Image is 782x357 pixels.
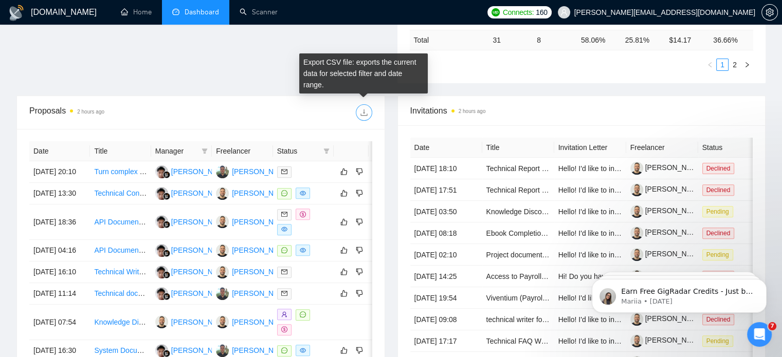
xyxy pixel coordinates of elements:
img: CF [216,215,229,228]
span: Pending [702,335,733,347]
button: dislike [353,165,366,178]
img: c19XLmcAaUyE9YycPbSzpZPd2PgtMd-FraBXnkcQxUjRPkypxg5ZkPR_xSq_QJIOqG [630,334,643,347]
span: dislike [356,346,363,354]
td: [DATE] 07:54 [29,305,90,340]
td: Technical Content Writer [90,183,151,204]
span: message [281,190,287,196]
span: filter [202,148,208,154]
a: RM[PERSON_NAME] [216,346,291,354]
span: dollar [300,211,306,217]
td: Knowledge Discovery Customer Facing API Tech Writer [482,201,554,222]
td: [DATE] 02:10 [410,244,482,266]
th: Manager [151,141,212,161]
img: c19XLmcAaUyE9YycPbSzpZPd2PgtMd-FraBXnkcQxUjRPkypxg5ZkPR_xSq_QJIOqG [630,205,643,218]
img: RP [155,266,168,278]
span: Invitations [410,104,753,117]
img: gigradar-bm.png [163,193,170,200]
button: dislike [353,244,366,256]
button: like [338,266,350,278]
td: technical writer for POS user guide [482,309,554,330]
a: CF[PERSON_NAME] [216,189,291,197]
span: message [281,247,287,253]
td: [DATE] 09:08 [410,309,482,330]
td: [DATE] 13:30 [29,183,90,204]
span: Pending [702,249,733,260]
div: [PERSON_NAME] [232,288,291,299]
td: 8 [533,30,577,50]
a: 2 [729,59,740,70]
span: Declined [702,184,735,196]
a: Pending [702,336,737,345]
a: API Documentation Writer [94,246,177,254]
img: RP [155,287,168,300]
a: RP[PERSON_NAME] [155,217,230,226]
th: Date [29,141,90,161]
a: RM[PERSON_NAME] [216,289,291,297]
a: RP[PERSON_NAME] [155,189,230,197]
td: Technical documentation - Manuals updating [90,283,151,305]
button: dislike [353,187,366,199]
a: [PERSON_NAME] [630,250,704,258]
td: [DATE] 17:17 [410,330,482,352]
img: RM [216,165,229,178]
div: [PERSON_NAME] [232,316,291,328]
img: CF [216,187,229,200]
button: like [338,216,350,228]
td: Knowledge Discovery Customer Facing API Tech Writer [90,305,151,340]
a: Pending [702,250,737,258]
span: mail [281,211,287,217]
img: upwork-logo.png [492,8,500,16]
span: Status [277,145,319,157]
span: filter [199,143,210,159]
a: 1 [717,59,728,70]
td: 31 [488,30,533,50]
iframe: Intercom notifications message [576,257,782,329]
span: like [340,218,348,226]
a: RP[PERSON_NAME] [155,267,230,275]
span: left [707,62,713,68]
span: dislike [356,218,363,226]
span: user [560,9,568,16]
img: gigradar-bm.png [163,293,170,300]
span: dislike [356,167,363,176]
span: 160 [536,7,547,18]
span: message [281,347,287,353]
span: mail [281,168,287,175]
a: Technical FAQ Writer [486,337,554,345]
td: [DATE] 19:54 [410,287,482,309]
img: RP [155,165,168,178]
div: [PERSON_NAME] [232,245,291,256]
span: like [340,268,348,276]
button: like [338,187,350,199]
a: Declined [702,229,739,237]
button: dislike [353,216,366,228]
button: like [338,165,350,178]
div: [PERSON_NAME] [232,166,291,177]
td: Technical Report Writer Needed – Detail-Oriented & Template-Based [482,158,554,179]
td: Ebook Completion for Self-Help Non-Fiction [482,222,554,244]
a: Technical Report Writer Needed – Detailed and Template-Oriented [486,186,698,194]
span: setting [762,8,777,16]
div: [PERSON_NAME] [232,266,291,277]
a: RP[PERSON_NAME] [155,289,230,297]
img: RM [216,344,229,357]
span: like [340,189,348,197]
time: 2 hours ago [459,108,486,114]
img: RP [155,187,168,200]
div: [PERSON_NAME] [171,166,230,177]
span: eye [300,247,306,253]
td: [DATE] 17:51 [410,179,482,201]
span: Declined [702,228,735,239]
a: RP[PERSON_NAME] [155,246,230,254]
span: eye [300,347,306,353]
div: [PERSON_NAME] [232,345,291,356]
span: dislike [356,268,363,276]
td: Technical FAQ Writer [482,330,554,352]
span: dislike [356,289,363,297]
a: Pending [702,207,737,215]
a: CF[PERSON_NAME] [216,246,291,254]
span: Declined [702,163,735,174]
a: API Documentation Expert for Key Management Software [94,218,278,226]
div: [PERSON_NAME] [171,345,230,356]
